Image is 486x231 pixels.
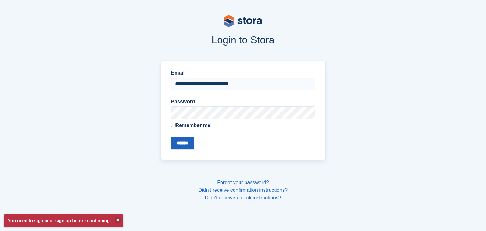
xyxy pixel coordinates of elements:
[224,15,262,27] img: stora-logo-53a41332b3708ae10de48c4981b4e9114cc0af31d8433b30ea865607fb682f29.svg
[217,180,269,185] a: Forgot your password?
[205,195,281,200] a: Didn't receive unlock instructions?
[171,69,315,77] label: Email
[40,34,446,46] h1: Login to Stora
[171,98,315,106] label: Password
[4,214,123,227] p: You need to sign in or sign up before continuing.
[198,187,288,193] a: Didn't receive confirmation instructions?
[171,123,176,127] input: Remember me
[171,122,315,129] label: Remember me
